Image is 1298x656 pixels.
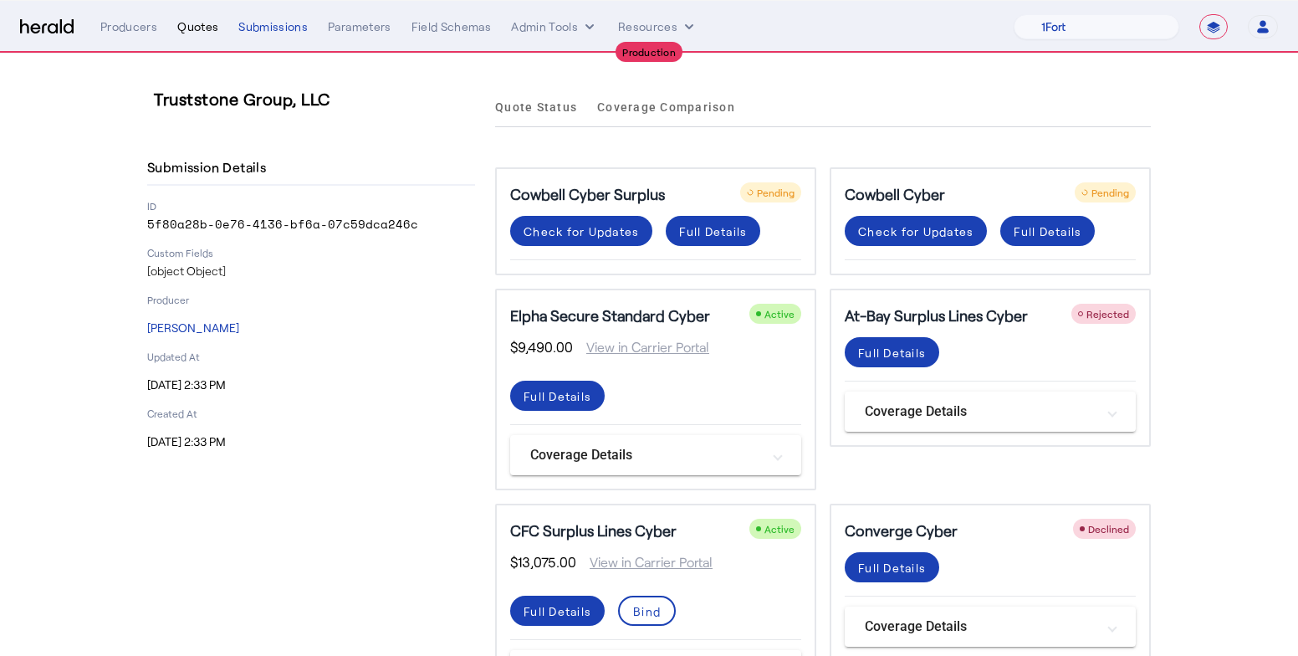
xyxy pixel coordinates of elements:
mat-panel-title: Coverage Details [530,445,761,465]
div: Full Details [1014,223,1081,240]
div: Bind [633,602,661,620]
span: $13,075.00 [510,552,576,572]
h5: Cowbell Cyber Surplus [510,182,665,206]
div: Full Details [858,344,926,361]
h5: CFC Surplus Lines Cyber [510,519,677,542]
div: Full Details [524,387,591,405]
p: Created At [147,407,475,420]
p: 5f80a28b-0e76-4136-bf6a-07c59dca246c [147,216,475,233]
button: internal dropdown menu [511,18,598,35]
a: Coverage Comparison [597,87,735,127]
button: Full Details [666,216,760,246]
h5: Elpha Secure Standard Cyber [510,304,710,327]
p: ID [147,199,475,213]
div: Producers [100,18,157,35]
button: Full Details [1000,216,1095,246]
div: Full Details [524,602,591,620]
p: [object Object] [147,263,475,279]
span: Pending [757,187,795,198]
div: Production [616,42,682,62]
div: Submissions [238,18,308,35]
button: Bind [618,596,676,626]
div: Check for Updates [524,223,639,240]
button: Full Details [845,337,939,367]
button: Resources dropdown menu [618,18,698,35]
mat-expansion-panel-header: Coverage Details [845,392,1136,432]
h5: Converge Cyber [845,519,958,542]
div: Full Details [858,559,926,577]
span: $9,490.00 [510,337,573,357]
button: Full Details [845,552,939,582]
div: Check for Updates [858,223,973,240]
mat-panel-title: Coverage Details [865,402,1096,422]
button: Full Details [510,596,605,626]
p: [DATE] 2:33 PM [147,377,475,393]
mat-expansion-panel-header: Coverage Details [510,435,801,475]
h3: Truststone Group, LLC [154,87,482,110]
span: Rejected [1086,308,1129,320]
div: Quotes [177,18,218,35]
mat-expansion-panel-header: Coverage Details [845,607,1136,647]
p: Producer [147,293,475,306]
span: Active [764,308,795,320]
h5: Cowbell Cyber [845,182,945,206]
span: View in Carrier Portal [576,552,713,572]
p: Custom Fields [147,246,475,259]
p: [PERSON_NAME] [147,320,475,336]
span: Quote Status [495,101,577,113]
div: Field Schemas [411,18,492,35]
button: Check for Updates [510,216,652,246]
span: Coverage Comparison [597,101,735,113]
span: Active [764,523,795,535]
img: Herald Logo [20,19,74,35]
h4: Submission Details [147,157,273,177]
div: Full Details [679,223,747,240]
span: Declined [1088,523,1129,535]
mat-panel-title: Coverage Details [865,617,1096,637]
span: View in Carrier Portal [573,337,709,357]
p: Updated At [147,350,475,363]
button: Full Details [510,381,605,411]
button: Check for Updates [845,216,987,246]
span: Pending [1091,187,1129,198]
a: Quote Status [495,87,577,127]
div: Parameters [328,18,391,35]
h5: At-Bay Surplus Lines Cyber [845,304,1028,327]
p: [DATE] 2:33 PM [147,433,475,450]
